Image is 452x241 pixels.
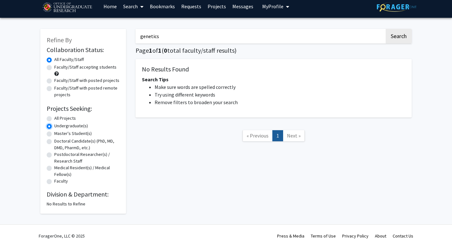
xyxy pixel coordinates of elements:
label: Faculty/Staff accepting students [54,64,116,70]
label: Master's Student(s) [54,130,92,137]
li: Remove filters to broaden your search [155,98,405,106]
a: Privacy Policy [342,233,369,239]
a: Press & Media [277,233,304,239]
label: Undergraduate(s) [54,123,88,129]
span: 0 [164,46,167,54]
a: About [375,233,386,239]
h2: Division & Department: [47,191,120,198]
span: My Profile [262,3,283,10]
span: 1 [158,46,162,54]
label: All Faculty/Staff [54,56,84,63]
label: Faculty [54,178,68,184]
h2: Projects Seeking: [47,105,120,112]
span: Refine By [47,36,72,44]
li: Try using different keywords [155,91,405,98]
iframe: Chat [5,212,27,236]
label: Postdoctoral Researcher(s) / Research Staff [54,151,120,164]
h1: Page of ( total faculty/staff results) [136,47,412,54]
label: Faculty/Staff with posted projects [54,77,119,84]
nav: Page navigation [136,124,412,150]
a: Next Page [283,130,305,141]
li: Make sure words are spelled correctly [155,83,405,91]
span: 1 [149,46,152,54]
a: Previous Page [243,130,273,141]
span: Search Tips [142,76,169,83]
h5: No Results Found [142,65,405,73]
input: Search Keywords [136,29,385,44]
a: Terms of Use [311,233,336,239]
a: Contact Us [393,233,413,239]
h2: Collaboration Status: [47,46,120,54]
label: All Projects [54,115,76,122]
span: « Previous [247,132,269,139]
label: Doctoral Candidate(s) (PhD, MD, DMD, PharmD, etc.) [54,138,120,151]
label: Faculty/Staff with posted remote projects [54,85,120,98]
label: Medical Resident(s) / Medical Fellow(s) [54,164,120,178]
span: Next » [287,132,301,139]
a: 1 [272,130,283,141]
img: ForagerOne Logo [377,2,416,12]
div: No Results to Refine [47,201,120,207]
button: Search [386,29,412,44]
